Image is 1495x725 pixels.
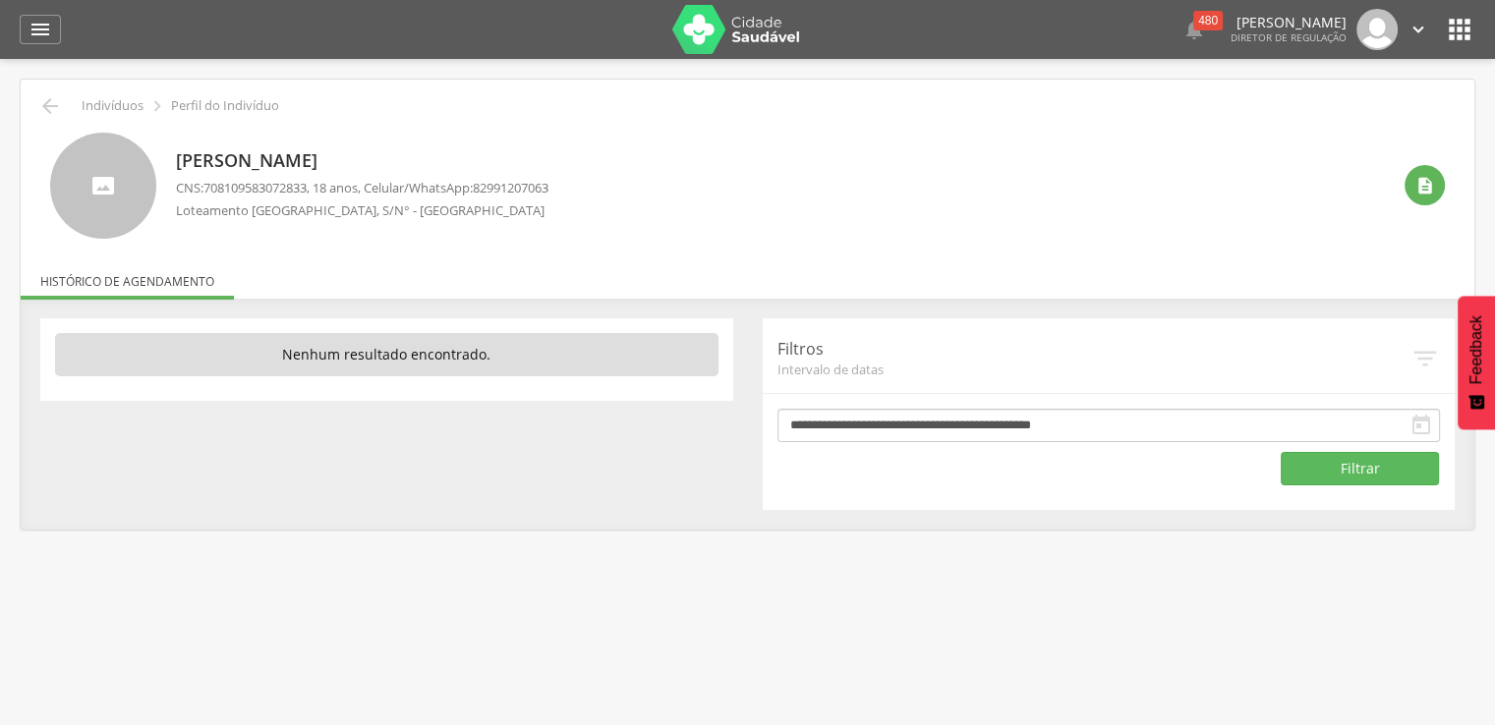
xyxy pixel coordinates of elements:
[777,361,1411,378] span: Intervalo de datas
[1231,30,1347,44] span: Diretor de regulação
[82,98,144,114] p: Indivíduos
[146,95,168,117] i: 
[1281,452,1439,485] button: Filtrar
[203,179,307,196] span: 708109583072833
[1444,14,1475,45] i: 
[171,98,279,114] p: Perfil do Indivíduo
[38,94,62,118] i: Voltar
[20,15,61,44] a: 
[176,179,548,197] p: CNS: , 18 anos, Celular/WhatsApp:
[1467,315,1485,384] span: Feedback
[1410,344,1440,373] i: 
[1231,16,1347,29] p: [PERSON_NAME]
[1415,176,1435,195] i: 
[1409,414,1433,437] i: 
[1408,9,1429,50] a: 
[1405,165,1445,205] div: Ver histórico de cadastramento
[1182,9,1206,50] a:  480
[777,338,1411,361] p: Filtros
[1182,18,1206,41] i: 
[29,18,52,41] i: 
[176,148,548,174] p: [PERSON_NAME]
[1458,296,1495,429] button: Feedback - Mostrar pesquisa
[1193,11,1223,30] div: 480
[55,333,719,376] p: Nenhum resultado encontrado.
[176,201,548,220] p: Loteamento [GEOGRAPHIC_DATA], S/N° - [GEOGRAPHIC_DATA]
[1408,19,1429,40] i: 
[473,179,548,196] span: 82991207063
